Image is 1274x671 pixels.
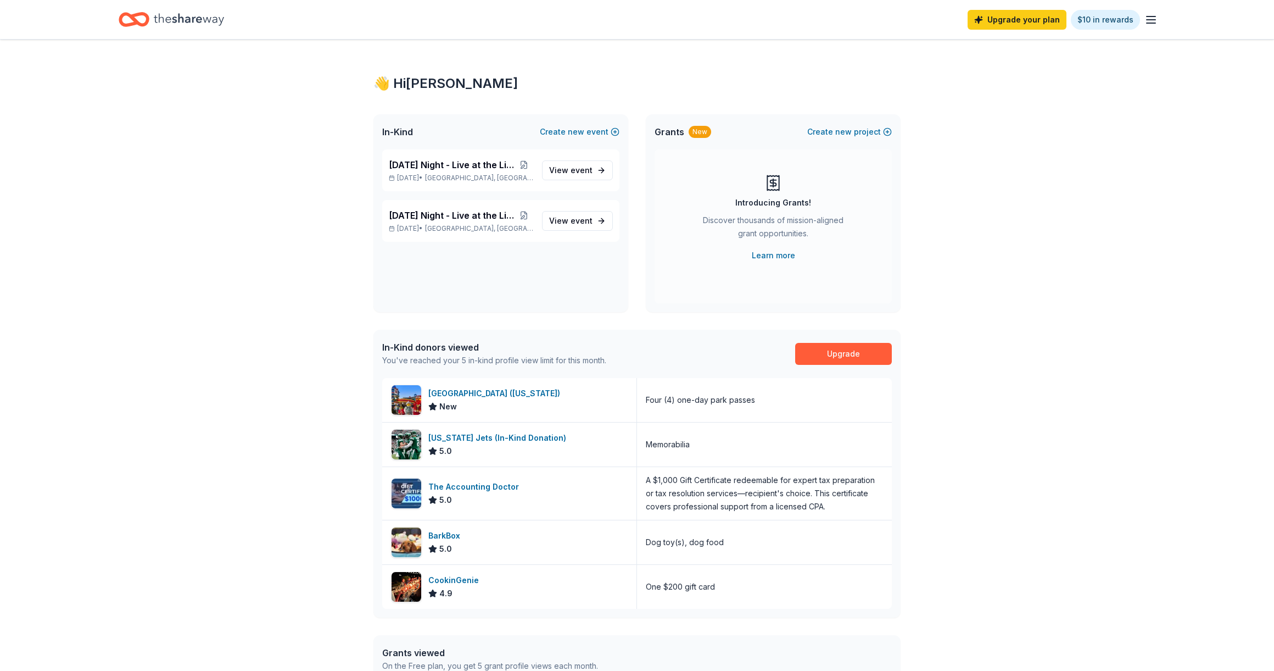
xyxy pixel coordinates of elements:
[735,196,811,209] div: Introducing Grants!
[428,529,465,542] div: BarkBox
[542,160,613,180] a: View event
[439,493,452,507] span: 5.0
[646,438,690,451] div: Memorabilia
[689,126,711,138] div: New
[439,542,452,556] span: 5.0
[389,158,514,171] span: [DATE] Night - Live at the Library!
[655,125,684,138] span: Grants
[389,224,533,233] p: [DATE] •
[439,445,452,458] span: 5.0
[439,400,457,413] span: New
[392,528,421,557] img: Image for BarkBox
[373,75,901,92] div: 👋 Hi [PERSON_NAME]
[425,224,533,233] span: [GEOGRAPHIC_DATA], [GEOGRAPHIC_DATA]
[549,214,593,228] span: View
[389,174,533,182] p: [DATE] •
[646,474,883,513] div: A $1,000 Gift Certificate redeemable for expert tax preparation or tax resolution services—recipi...
[549,164,593,177] span: View
[425,174,533,182] span: [GEOGRAPHIC_DATA], [GEOGRAPHIC_DATA]
[392,479,421,508] img: Image for The Accounting Doctor
[968,10,1066,30] a: Upgrade your plan
[646,536,724,549] div: Dog toy(s), dog food
[389,209,514,222] span: [DATE] Night - Live at the Library!
[382,125,413,138] span: In-Kind
[571,216,593,225] span: event
[439,587,452,600] span: 4.9
[119,7,224,32] a: Home
[795,343,892,365] a: Upgrade
[646,393,755,407] div: Four (4) one-day park passes
[752,249,795,262] a: Learn more
[392,572,421,602] img: Image for CookinGenie
[382,341,606,354] div: In-Kind donors viewed
[428,480,523,493] div: The Accounting Doctor
[571,165,593,175] span: event
[542,211,613,231] a: View event
[807,125,892,138] button: Createnewproject
[428,574,483,587] div: CookinGenie
[699,214,848,245] div: Discover thousands of mission-aligned grant opportunities.
[382,354,606,367] div: You've reached your 5 in-kind profile view limit for this month.
[382,646,598,659] div: Grants viewed
[540,125,619,138] button: Createnewevent
[646,580,715,594] div: One $200 gift card
[835,125,852,138] span: new
[392,385,421,415] img: Image for LEGOLAND Resort (New York)
[428,431,571,445] div: [US_STATE] Jets (In-Kind Donation)
[1071,10,1140,30] a: $10 in rewards
[428,387,565,400] div: [GEOGRAPHIC_DATA] ([US_STATE])
[392,430,421,459] img: Image for New York Jets (In-Kind Donation)
[568,125,584,138] span: new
